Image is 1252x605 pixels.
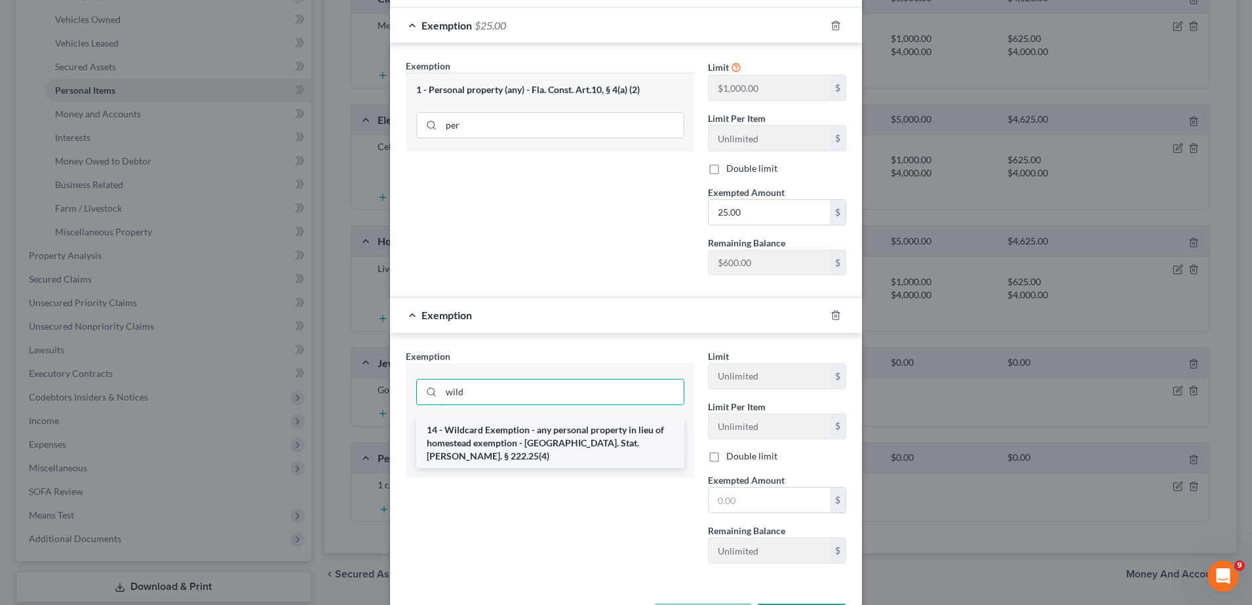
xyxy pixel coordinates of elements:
[421,309,472,321] span: Exemption
[708,351,729,362] span: Limit
[726,450,777,463] label: Double limit
[708,400,766,414] label: Limit Per Item
[416,418,684,468] li: 14 - Wildcard Exemption - any personal property in lieu of homestead exemption - [GEOGRAPHIC_DATA...
[708,111,766,125] label: Limit Per Item
[416,84,684,96] div: 1 - Personal property (any) - Fla. Const. Art.10, § 4(a) (2)
[830,414,846,439] div: $
[830,538,846,563] div: $
[830,364,846,389] div: $
[708,62,729,73] span: Limit
[709,200,830,225] input: 0.00
[830,75,846,100] div: $
[726,162,777,175] label: Double limit
[830,126,846,151] div: $
[421,19,472,31] span: Exemption
[708,475,785,486] span: Exempted Amount
[709,75,830,100] input: --
[1234,560,1245,571] span: 9
[830,200,846,225] div: $
[441,380,684,404] input: Search exemption rules...
[708,524,785,537] label: Remaining Balance
[709,250,830,275] input: --
[1207,560,1239,592] iframe: Intercom live chat
[708,236,785,250] label: Remaining Balance
[406,351,450,362] span: Exemption
[441,113,684,138] input: Search exemption rules...
[475,19,506,31] span: $25.00
[406,60,450,71] span: Exemption
[709,538,830,563] input: --
[708,187,785,198] span: Exempted Amount
[709,488,830,513] input: 0.00
[830,250,846,275] div: $
[830,488,846,513] div: $
[709,364,830,389] input: --
[709,414,830,439] input: --
[709,126,830,151] input: --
